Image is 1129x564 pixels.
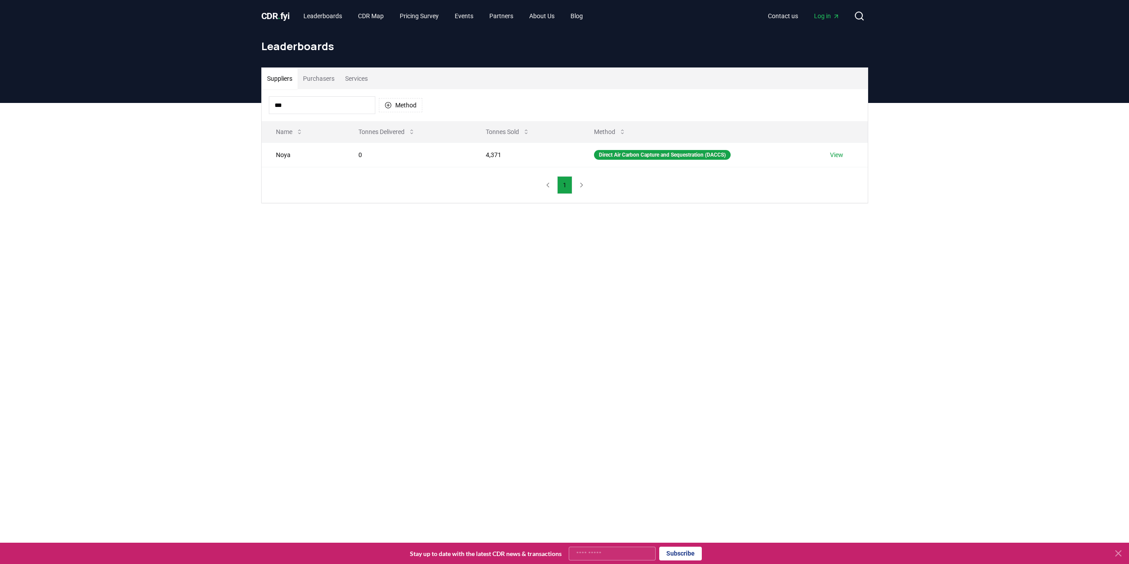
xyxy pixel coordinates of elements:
[393,8,446,24] a: Pricing Survey
[261,10,290,22] a: CDR.fyi
[594,150,731,160] div: Direct Air Carbon Capture and Sequestration (DACCS)
[298,68,340,89] button: Purchasers
[522,8,562,24] a: About Us
[351,8,391,24] a: CDR Map
[448,8,480,24] a: Events
[563,8,590,24] a: Blog
[379,98,422,112] button: Method
[344,142,472,167] td: 0
[761,8,805,24] a: Contact us
[351,123,422,141] button: Tonnes Delivered
[482,8,520,24] a: Partners
[278,11,280,21] span: .
[814,12,840,20] span: Log in
[262,142,345,167] td: Noya
[761,8,847,24] nav: Main
[262,68,298,89] button: Suppliers
[261,11,290,21] span: CDR fyi
[269,123,310,141] button: Name
[340,68,373,89] button: Services
[296,8,349,24] a: Leaderboards
[587,123,633,141] button: Method
[807,8,847,24] a: Log in
[479,123,537,141] button: Tonnes Sold
[296,8,590,24] nav: Main
[261,39,868,53] h1: Leaderboards
[557,176,572,194] button: 1
[830,150,843,159] a: View
[472,142,580,167] td: 4,371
